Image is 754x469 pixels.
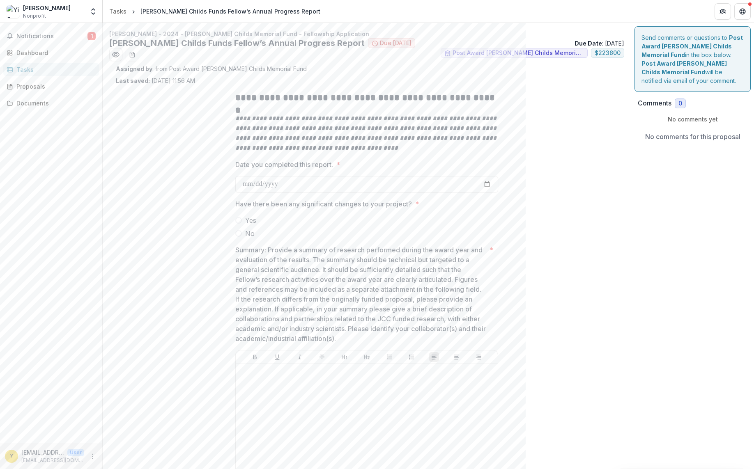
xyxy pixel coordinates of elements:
strong: Due Date [575,40,602,47]
a: Proposals [3,80,99,93]
p: Have there been any significant changes to your project? [235,199,412,209]
a: Dashboard [3,46,99,59]
div: Tasks [109,7,126,16]
p: : [DATE] [575,39,624,48]
button: Bullet List [384,352,394,362]
button: Align Center [451,352,461,362]
div: Dashboard [16,48,92,57]
span: Post Award [PERSON_NAME] Childs Memorial Fund [453,50,584,57]
span: Nonprofit [23,12,46,20]
p: : from Post Award [PERSON_NAME] Childs Memorial Fund [116,64,618,73]
span: No [245,229,255,238]
p: No comments for this proposal [645,132,740,142]
button: Open entity switcher [87,3,99,20]
span: $ 223800 [595,50,621,57]
button: download-word-button [126,48,139,61]
a: Tasks [3,63,99,76]
button: Notifications1 [3,30,99,43]
button: Underline [272,352,282,362]
a: Tasks [106,5,130,17]
button: Bold [250,352,260,362]
div: yifu@uw.edu [10,453,14,459]
button: More [87,451,97,461]
p: [EMAIL_ADDRESS][DOMAIN_NAME] [21,457,84,464]
h2: Comments [638,99,671,107]
button: Italicize [295,352,305,362]
a: Documents [3,96,99,110]
p: Summary: Provide a summary of research performed during the award year and evaluation of the resu... [235,245,486,343]
img: Yi Fu [7,5,20,18]
div: Tasks [16,65,92,74]
button: Heading 1 [340,352,349,362]
div: [PERSON_NAME] Childs Funds Fellow’s Annual Progress Report [140,7,320,16]
button: Get Help [734,3,751,20]
span: Notifications [16,33,87,40]
p: [EMAIL_ADDRESS][DOMAIN_NAME] [21,448,64,457]
p: No comments yet [638,115,747,124]
p: Date you completed this report. [235,160,333,169]
span: 1 [87,32,96,40]
span: Yes [245,215,256,225]
strong: Post Award [PERSON_NAME] Childs Memorial Fund [641,34,743,58]
button: Strike [317,352,327,362]
p: [PERSON_NAME] - 2024 - [PERSON_NAME] Childs Memorial Fund - Fellowship Application [109,30,624,38]
strong: Post Award [PERSON_NAME] Childs Memorial Fund [641,60,727,75]
button: Ordered List [407,352,416,362]
button: Partners [715,3,731,20]
span: 0 [678,100,682,107]
button: Align Left [429,352,439,362]
div: [PERSON_NAME] [23,4,71,12]
strong: Assigned by [116,65,152,72]
button: Align Right [474,352,484,362]
div: Documents [16,99,92,108]
strong: Last saved: [116,77,150,84]
div: Send comments or questions to in the box below. will be notified via email of your comment. [634,26,751,92]
h2: [PERSON_NAME] Childs Funds Fellow’s Annual Progress Report [109,38,365,48]
button: Preview c4a3c3d2-21f0-4b56-9eda-69a79b505ab9.pdf [109,48,122,61]
span: Due [DATE] [380,40,411,47]
p: User [67,449,84,456]
div: Proposals [16,82,92,91]
button: Heading 2 [362,352,372,362]
nav: breadcrumb [106,5,324,17]
p: [DATE] 11:56 AM [116,76,195,85]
